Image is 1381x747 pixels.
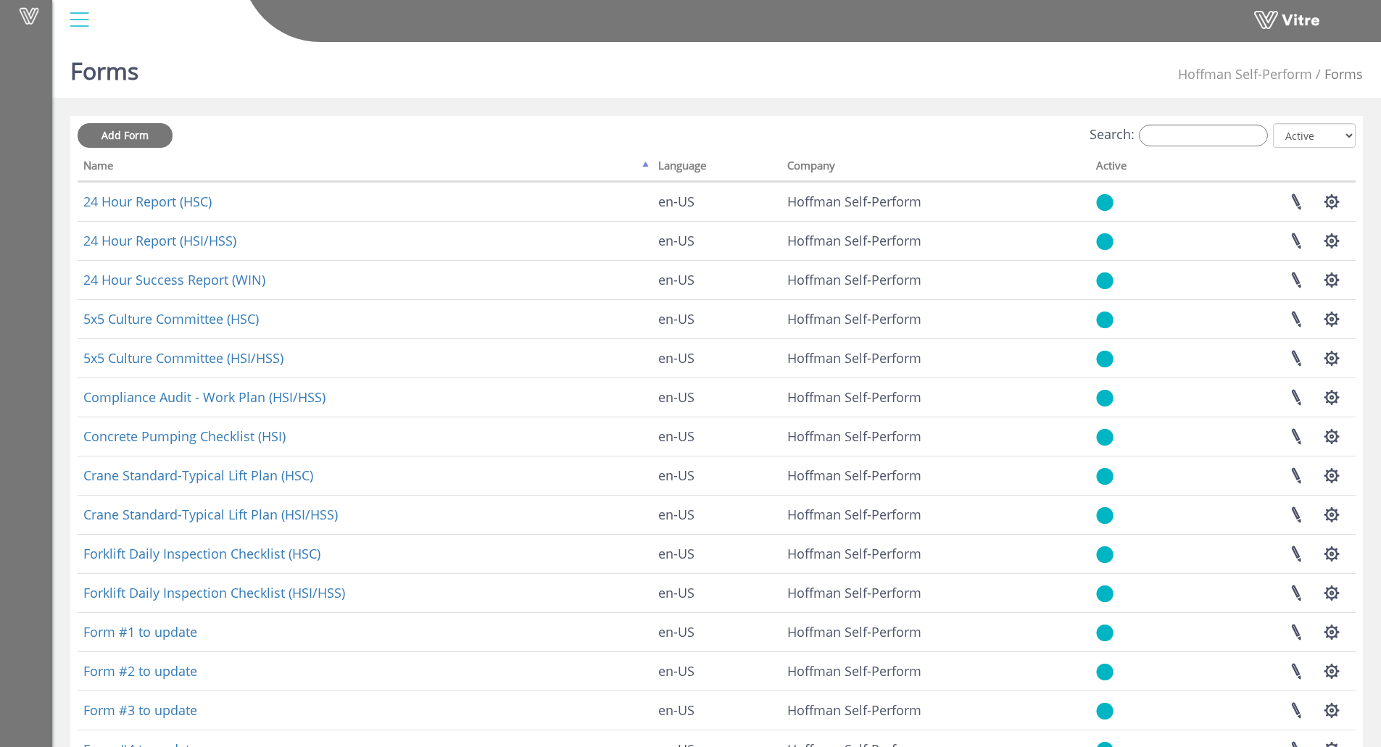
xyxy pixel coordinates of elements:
[83,584,345,601] a: Forklift Daily Inspection Checklist (HSI/HSS)
[1096,389,1113,407] img: yes
[1096,546,1113,564] img: yes
[1096,350,1113,368] img: yes
[652,260,781,299] td: en-US
[83,271,265,288] a: 24 Hour Success Report (WIN)
[1096,233,1113,251] img: yes
[83,662,197,680] a: Form #2 to update
[652,299,781,338] td: en-US
[1090,125,1268,146] label: Search:
[652,154,781,182] th: Language
[787,193,921,210] span: 210
[652,495,781,534] td: en-US
[787,232,921,249] span: 210
[787,467,921,484] span: 210
[781,154,1090,182] th: Company
[787,623,921,640] span: 210
[652,573,781,612] td: en-US
[1096,663,1113,681] img: yes
[83,232,236,249] a: 24 Hour Report (HSI/HSS)
[83,427,286,445] a: Concrete Pumping Checklist (HSI)
[1096,311,1113,329] img: yes
[652,221,781,260] td: en-US
[787,506,921,523] span: 210
[83,388,325,406] a: Compliance Audit - Work Plan (HSI/HSS)
[787,701,921,719] span: 210
[787,310,921,327] span: 210
[83,310,259,327] a: 5x5 Culture Committee (HSC)
[83,349,283,367] a: 5x5 Culture Committee (HSI/HSS)
[652,651,781,690] td: en-US
[1096,624,1113,642] img: yes
[83,506,338,523] a: Crane Standard-Typical Lift Plan (HSI/HSS)
[787,349,921,367] span: 210
[78,154,652,182] th: Name: activate to sort column descending
[787,427,921,445] span: 210
[787,388,921,406] span: 210
[1096,506,1113,525] img: yes
[1096,467,1113,485] img: yes
[101,128,149,142] span: Add Form
[652,534,781,573] td: en-US
[83,545,320,562] a: Forklift Daily Inspection Checklist (HSC)
[1096,585,1113,603] img: yes
[1096,702,1113,720] img: yes
[1178,65,1312,83] span: 210
[1312,65,1363,84] li: Forms
[1096,428,1113,446] img: yes
[83,193,212,210] a: 24 Hour Report (HSC)
[83,623,197,640] a: Form #1 to update
[1096,193,1113,212] img: yes
[787,545,921,562] span: 210
[70,36,138,98] h1: Forms
[787,584,921,601] span: 210
[1096,272,1113,290] img: yes
[652,456,781,495] td: en-US
[652,377,781,417] td: en-US
[787,662,921,680] span: 210
[83,467,313,484] a: Crane Standard-Typical Lift Plan (HSC)
[83,701,197,719] a: Form #3 to update
[78,123,173,148] a: Add Form
[652,182,781,221] td: en-US
[787,271,921,288] span: 210
[652,417,781,456] td: en-US
[1139,125,1268,146] input: Search:
[652,612,781,651] td: en-US
[652,338,781,377] td: en-US
[1090,154,1179,182] th: Active
[652,690,781,730] td: en-US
